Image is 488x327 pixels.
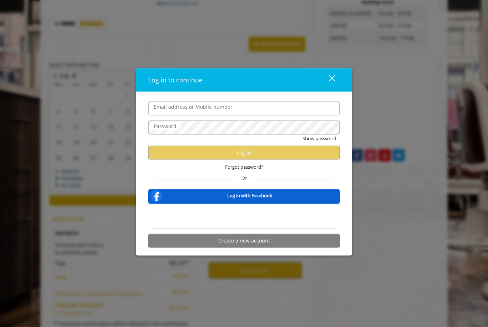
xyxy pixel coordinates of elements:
[150,103,236,111] label: Email address or Mobile number
[208,208,280,224] iframe: Sign in with Google Button
[148,145,340,159] button: Log in
[320,75,335,85] div: close dialog
[211,208,277,224] div: Sign in with Google. Opens in new tab
[238,174,250,181] span: Or
[148,76,203,84] span: Log in to continue
[315,72,340,87] button: close dialog
[225,163,263,170] span: Forgot password?
[227,192,272,199] b: Log in with Facebook
[148,121,340,135] input: Password
[149,188,164,203] img: facebook-logo
[150,122,180,130] label: Password
[303,135,336,142] button: Show password
[148,234,340,247] button: Create a new account
[148,101,340,116] input: Email address or Mobile number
